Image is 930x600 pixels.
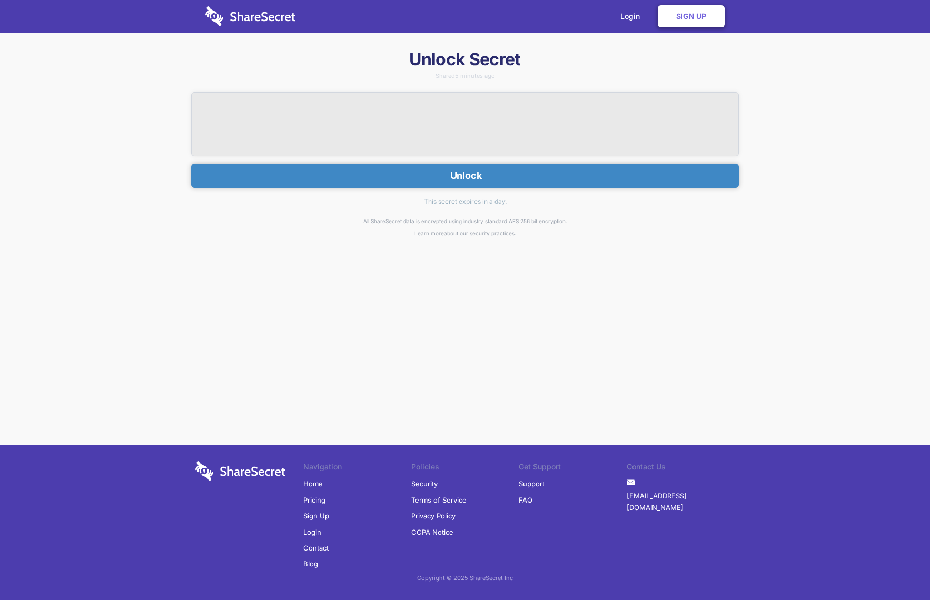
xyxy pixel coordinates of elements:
a: CCPA Notice [411,524,453,540]
a: Pricing [303,492,325,508]
a: FAQ [519,492,532,508]
img: logo-wordmark-white-trans-d4663122ce5f474addd5e946df7df03e33cb6a1c49d2221995e7729f52c070b2.svg [195,461,285,481]
a: Login [303,524,321,540]
a: Home [303,476,323,492]
h1: Unlock Secret [191,48,739,71]
a: Blog [303,556,318,572]
li: Policies [411,461,519,476]
a: Privacy Policy [411,508,456,524]
a: Contact [303,540,329,556]
li: Get Support [519,461,627,476]
a: Learn more [414,230,444,236]
img: logo-wordmark-white-trans-d4663122ce5f474addd5e946df7df03e33cb6a1c49d2221995e7729f52c070b2.svg [205,6,295,26]
a: Support [519,476,545,492]
div: Shared 5 minutes ago [191,73,739,79]
a: Sign Up [303,508,329,524]
div: All ShareSecret data is encrypted using industry standard AES 256 bit encryption. about our secur... [191,215,739,239]
a: [EMAIL_ADDRESS][DOMAIN_NAME] [627,488,735,516]
a: Terms of Service [411,492,467,508]
li: Contact Us [627,461,735,476]
a: Security [411,476,438,492]
a: Sign Up [658,5,725,27]
button: Unlock [191,164,739,188]
li: Navigation [303,461,411,476]
div: This secret expires in a day. [191,188,739,215]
